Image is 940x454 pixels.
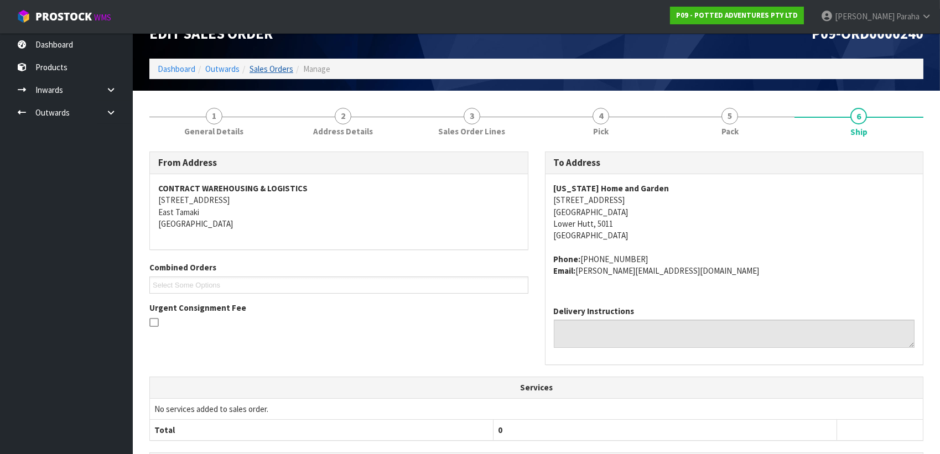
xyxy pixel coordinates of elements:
[554,182,915,242] address: [STREET_ADDRESS] [GEOGRAPHIC_DATA] Lower Hutt, 5011 [GEOGRAPHIC_DATA]
[205,64,240,74] a: Outwards
[554,305,635,317] label: Delivery Instructions
[206,108,222,124] span: 1
[313,126,373,137] span: Address Details
[721,108,738,124] span: 5
[158,158,520,168] h3: From Address
[158,183,308,194] strong: CONTRACT WAREHOUSING & LOGISTICS
[438,126,505,137] span: Sales Order Lines
[721,126,739,137] span: Pack
[498,425,502,435] span: 0
[94,12,111,23] small: WMS
[150,377,923,398] th: Services
[554,253,915,277] address: [PHONE_NUMBER] [PERSON_NAME][EMAIL_ADDRESS][DOMAIN_NAME]
[35,9,92,24] span: ProStock
[554,183,669,194] strong: [US_STATE] Home and Garden
[303,64,330,74] span: Manage
[676,11,798,20] strong: P09 - POTTED ADVENTURES PTY LTD
[850,108,867,124] span: 6
[464,108,480,124] span: 3
[158,182,520,230] address: [STREET_ADDRESS] East Tamaki [GEOGRAPHIC_DATA]
[593,108,609,124] span: 4
[17,9,30,23] img: cube-alt.png
[184,126,243,137] span: General Details
[670,7,804,24] a: P09 - POTTED ADVENTURES PTY LTD
[158,64,195,74] a: Dashboard
[835,11,895,22] span: [PERSON_NAME]
[593,126,609,137] span: Pick
[554,265,576,276] strong: email
[335,108,351,124] span: 2
[850,126,868,138] span: Ship
[149,302,246,314] label: Urgent Consignment Fee
[554,254,581,264] strong: phone
[149,262,216,273] label: Combined Orders
[250,64,293,74] a: Sales Orders
[554,158,915,168] h3: To Address
[896,11,920,22] span: Paraha
[150,419,494,440] th: Total
[150,398,923,419] td: No services added to sales order.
